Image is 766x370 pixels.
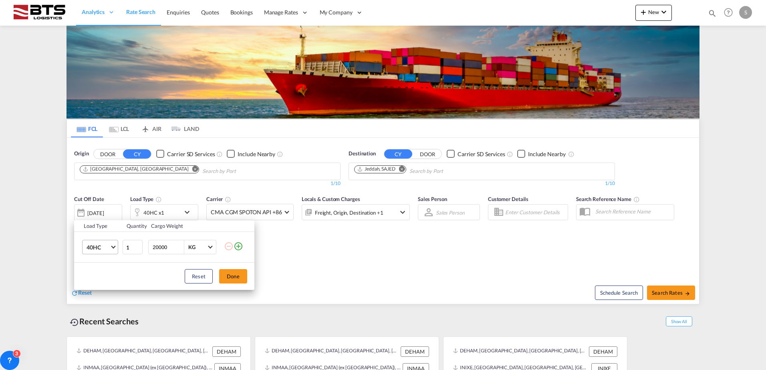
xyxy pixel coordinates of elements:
md-icon: icon-plus-circle-outline [234,241,243,251]
div: KG [188,244,196,250]
input: Enter Weight [152,240,184,254]
md-icon: icon-minus-circle-outline [224,241,234,251]
md-select: Choose: 40HC [82,240,118,254]
span: 40HC [87,243,110,251]
th: Load Type [74,220,122,232]
input: Qty [123,240,143,254]
div: Cargo Weight [151,222,219,229]
button: Done [219,269,247,284]
th: Quantity [122,220,147,232]
button: Reset [185,269,213,284]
